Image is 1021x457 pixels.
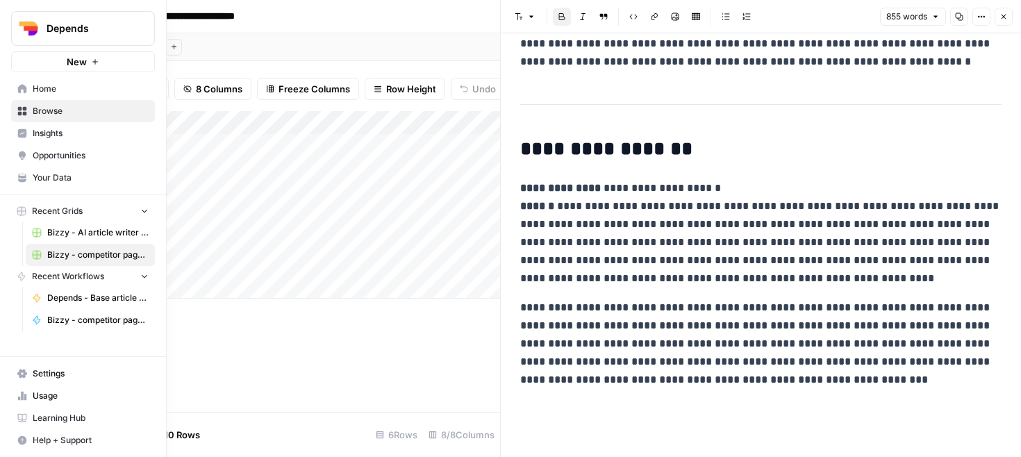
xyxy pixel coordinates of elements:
span: Usage [33,390,149,402]
button: Recent Workflows [11,266,155,287]
span: New [67,55,87,69]
span: Help + Support [33,434,149,447]
button: Recent Grids [11,201,155,222]
button: 8 Columns [174,78,251,100]
a: Settings [11,363,155,385]
a: Learning Hub [11,407,155,429]
span: Depends [47,22,131,35]
span: Learning Hub [33,412,149,424]
img: Depends Logo [16,16,41,41]
span: Your Data [33,172,149,184]
span: 855 words [886,10,927,23]
a: Bizzy - AI article writer (from scratch) [26,222,155,244]
a: Usage [11,385,155,407]
span: Recent Workflows [32,270,104,283]
button: Undo [451,78,505,100]
button: New [11,51,155,72]
span: Bizzy - competitor page builder [47,314,149,326]
button: Help + Support [11,429,155,451]
a: Home [11,78,155,100]
a: Depends - Base article writer [26,287,155,309]
a: Opportunities [11,144,155,167]
span: Freeze Columns [279,82,350,96]
span: Bizzy - AI article writer (from scratch) [47,226,149,239]
span: Home [33,83,149,95]
button: Row Height [365,78,445,100]
div: 6 Rows [370,424,423,446]
span: Undo [472,82,496,96]
span: Depends - Base article writer [47,292,149,304]
div: 8/8 Columns [423,424,500,446]
button: Freeze Columns [257,78,359,100]
span: Insights [33,127,149,140]
span: 8 Columns [196,82,242,96]
a: Insights [11,122,155,144]
button: Workspace: Depends [11,11,155,46]
span: Recent Grids [32,205,83,217]
span: Settings [33,367,149,380]
a: Bizzy - competitor page builder Grid [26,244,155,266]
span: Opportunities [33,149,149,162]
span: Add 10 Rows [144,428,200,442]
span: Browse [33,105,149,117]
span: Bizzy - competitor page builder Grid [47,249,149,261]
a: Bizzy - competitor page builder [26,309,155,331]
a: Browse [11,100,155,122]
a: Your Data [11,167,155,189]
button: 855 words [880,8,946,26]
span: Row Height [386,82,436,96]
